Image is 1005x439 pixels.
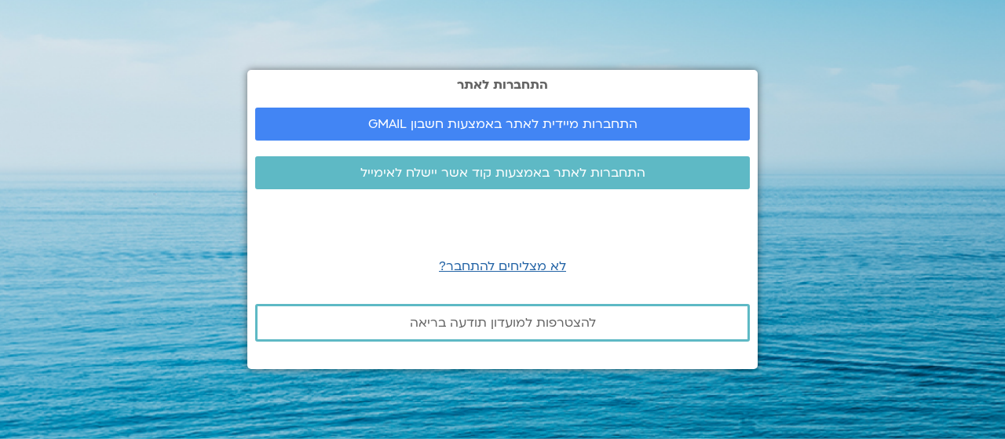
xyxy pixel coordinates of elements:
[439,258,566,275] a: לא מצליחים להתחבר?
[255,304,750,342] a: להצטרפות למועדון תודעה בריאה
[410,316,596,330] span: להצטרפות למועדון תודעה בריאה
[255,156,750,189] a: התחברות לאתר באמצעות קוד אשר יישלח לאימייל
[255,108,750,141] a: התחברות מיידית לאתר באמצעות חשבון GMAIL
[368,117,638,131] span: התחברות מיידית לאתר באמצעות חשבון GMAIL
[255,78,750,92] h2: התחברות לאתר
[360,166,645,180] span: התחברות לאתר באמצעות קוד אשר יישלח לאימייל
